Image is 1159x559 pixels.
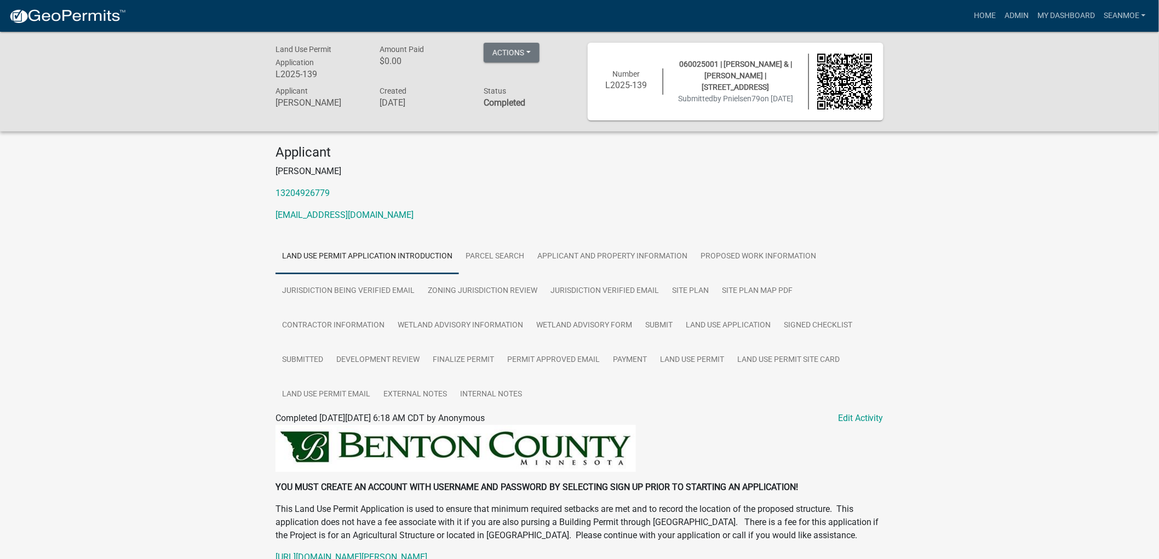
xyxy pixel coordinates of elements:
a: Internal Notes [454,377,529,412]
a: 13204926779 [276,188,330,198]
a: Land Use Permit Site Card [731,343,846,378]
span: Submitted on [DATE] [678,94,793,103]
a: Contractor Information [276,308,391,343]
a: Proposed Work Information [694,239,823,274]
a: Jurisdiction verified email [544,274,665,309]
a: Land Use Application [679,308,777,343]
a: Submit [639,308,679,343]
span: Applicant [276,87,308,95]
a: Site Plan Map PDF [715,274,799,309]
a: Payment [606,343,653,378]
a: Parcel search [459,239,531,274]
h6: $0.00 [380,56,467,66]
span: Status [484,87,506,95]
a: Finalize Permit [426,343,501,378]
span: 060025001 | [PERSON_NAME] & | [PERSON_NAME] | [STREET_ADDRESS] [679,60,792,91]
strong: Completed [484,97,525,108]
h6: L2025-139 [276,69,363,79]
span: Created [380,87,406,95]
a: Permit Approved Email [501,343,606,378]
p: [PERSON_NAME] [276,165,883,178]
p: This Land Use Permit Application is used to ensure that minimum required setbacks are met and to ... [276,503,883,542]
a: Edit Activity [838,412,883,425]
a: Submitted [276,343,330,378]
strong: YOU MUST CREATE AN ACCOUNT WITH USERNAME AND PASSWORD BY SELECTING SIGN UP PRIOR TO STARTING AN A... [276,482,798,492]
h6: [DATE] [380,97,467,108]
h6: [PERSON_NAME] [276,97,363,108]
a: Admin [1000,5,1033,26]
a: Jurisdiction Being Verified Email [276,274,421,309]
h4: Applicant [276,145,883,160]
a: Signed Checklist [777,308,859,343]
a: Development Review [330,343,426,378]
a: Land Use Permit [653,343,731,378]
a: Zoning Jurisdiction Review [421,274,544,309]
a: Wetland Advisory Information [391,308,530,343]
img: BENTON_HEADER_6a8b96a6-b3ba-419c-b71a-ca67a580911a.jfif [276,425,636,472]
img: QR code [817,54,873,110]
a: Wetland Advisory Form [530,308,639,343]
a: Site Plan [665,274,715,309]
span: Number [613,70,640,78]
a: Home [969,5,1000,26]
span: by Pnielsen79 [713,94,760,103]
h6: L2025-139 [599,80,655,90]
a: SeanMoe [1099,5,1150,26]
a: External Notes [377,377,454,412]
a: [EMAIL_ADDRESS][DOMAIN_NAME] [276,210,414,220]
a: Applicant and Property Information [531,239,694,274]
button: Actions [484,43,540,62]
span: Land Use Permit Application [276,45,331,67]
a: My Dashboard [1033,5,1099,26]
a: Land Use Permit Application Introduction [276,239,459,274]
span: Completed [DATE][DATE] 6:18 AM CDT by Anonymous [276,413,485,423]
span: Amount Paid [380,45,424,54]
a: Land Use Permit Email [276,377,377,412]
